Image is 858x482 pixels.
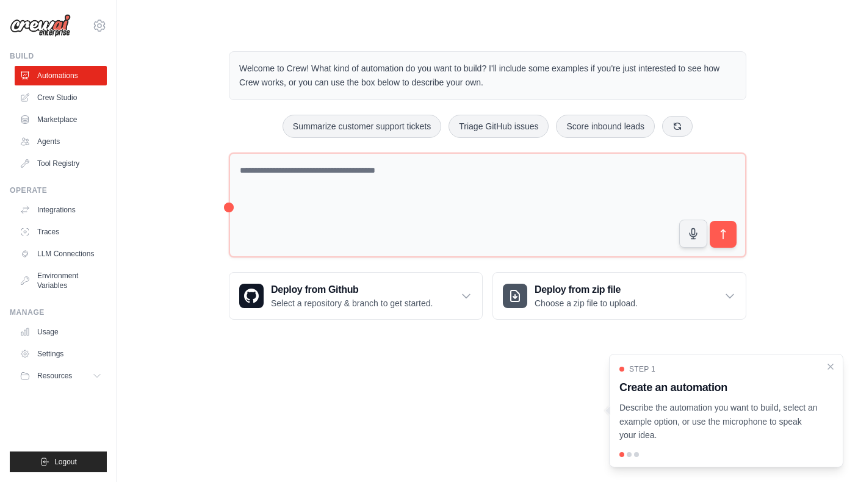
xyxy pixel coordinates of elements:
h3: Create an automation [619,379,818,396]
span: Logout [54,457,77,467]
a: Traces [15,222,107,242]
button: Logout [10,451,107,472]
a: LLM Connections [15,244,107,264]
p: Select a repository & branch to get started. [271,297,433,309]
a: Tool Registry [15,154,107,173]
button: Close walkthrough [826,362,835,372]
span: Step 1 [629,364,655,374]
a: Automations [15,66,107,85]
h3: Deploy from Github [271,282,433,297]
p: Choose a zip file to upload. [535,297,638,309]
div: Operate [10,185,107,195]
a: Usage [15,322,107,342]
h3: Deploy from zip file [535,282,638,297]
div: Build [10,51,107,61]
div: Manage [10,308,107,317]
button: Triage GitHub issues [449,115,549,138]
a: Integrations [15,200,107,220]
a: Marketplace [15,110,107,129]
img: Logo [10,14,71,37]
p: Describe the automation you want to build, select an example option, or use the microphone to spe... [619,401,818,442]
button: Resources [15,366,107,386]
button: Summarize customer support tickets [283,115,441,138]
a: Crew Studio [15,88,107,107]
a: Environment Variables [15,266,107,295]
a: Agents [15,132,107,151]
a: Settings [15,344,107,364]
p: Welcome to Crew! What kind of automation do you want to build? I'll include some examples if you'... [239,62,736,90]
button: Score inbound leads [556,115,655,138]
span: Resources [37,371,72,381]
